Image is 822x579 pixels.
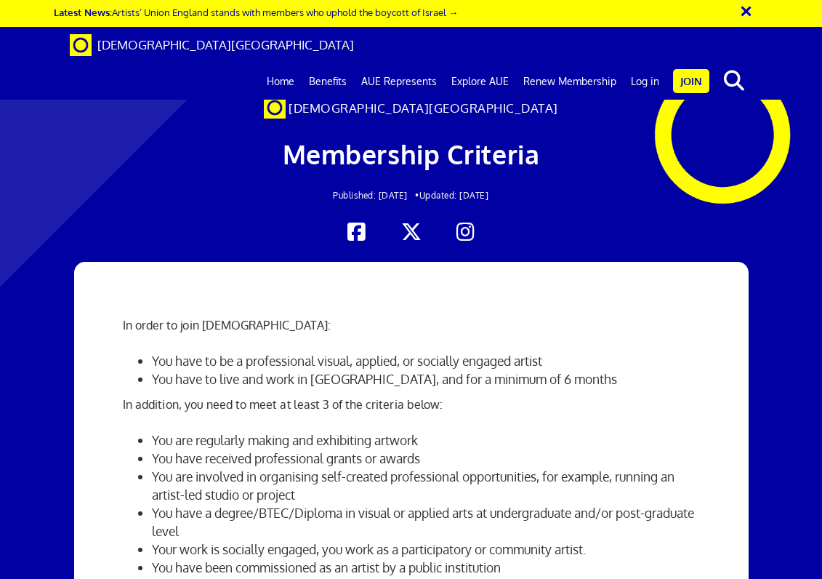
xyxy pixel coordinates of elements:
[152,504,699,540] li: You have a degree/BTEC/Diploma in visual or applied arts at undergraduate and/or post-graduate level
[54,6,458,18] a: Latest News:Artists’ Union England stands with members who uphold the boycott of Israel →
[516,63,624,100] a: Renew Membership
[283,137,540,170] span: Membership Criteria
[123,396,699,413] p: In addition, you need to meet at least 3 of the criteria below:
[123,316,699,334] p: In order to join [DEMOGRAPHIC_DATA]:
[712,65,757,96] button: search
[152,431,699,450] li: You are regularly making and exhibiting artwork
[152,370,699,388] li: You have to live and work in [GEOGRAPHIC_DATA], and for a minimum of 6 months
[624,63,666,100] a: Log in
[187,191,635,200] h2: Updated: [DATE]
[673,69,709,93] a: Join
[444,63,516,100] a: Explore AUE
[302,63,354,100] a: Benefits
[152,468,699,504] li: You are involved in organising self-created professional opportunities, for example, running an a...
[152,450,699,468] li: You have received professional grants or awards
[97,37,354,52] span: [DEMOGRAPHIC_DATA][GEOGRAPHIC_DATA]
[59,27,365,63] a: Brand [DEMOGRAPHIC_DATA][GEOGRAPHIC_DATA]
[259,63,302,100] a: Home
[354,63,444,100] a: AUE Represents
[152,540,699,559] li: Your work is socially engaged, you work as a participatory or community artist.
[289,100,558,116] span: [DEMOGRAPHIC_DATA][GEOGRAPHIC_DATA]
[54,6,112,18] strong: Latest News:
[152,352,699,370] li: You have to be a professional visual, applied, or socially engaged artist
[152,559,699,577] li: You have been commissioned as an artist by a public institution
[333,190,419,201] span: Published: [DATE] •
